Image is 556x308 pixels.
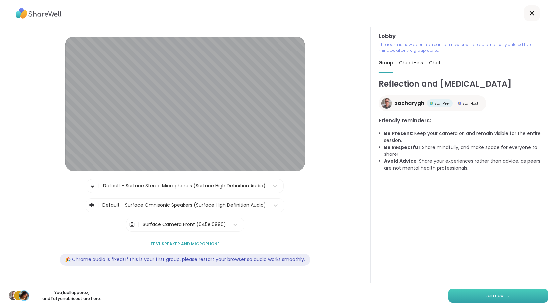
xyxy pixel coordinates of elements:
[486,293,504,299] span: Join now
[379,59,393,66] span: Group
[384,130,412,137] b: Be Present
[16,6,62,21] img: ShareWell Logo
[381,98,392,109] img: zacharygh
[379,42,548,53] p: The room is now open. You can join now or will be automatically entered five minutes after the gr...
[463,101,478,106] span: Star Host
[448,289,548,303] button: Join now
[429,59,441,66] span: Chat
[384,158,417,164] b: Avoid Advice
[399,59,423,66] span: Check-ins
[458,102,461,105] img: Star Host
[60,254,310,266] div: 🎉 Chrome audio is fixed! If this is your first group, please restart your browser so audio works ...
[379,95,486,111] a: zacharyghzacharyghStar PeerStar PeerStar HostStar Host
[430,102,433,105] img: Star Peer
[143,221,226,228] div: Surface Camera Front (045e:0990)
[148,237,222,251] button: Test speaker and microphone
[384,158,548,172] li: : Share your experiences rather than advice, as peers are not mental health professionals.
[384,130,548,144] li: : Keep your camera on and remain visible for the entire session.
[379,78,548,90] h1: Reflection and [MEDICAL_DATA]
[9,291,18,300] img: zacharygh
[97,201,99,209] span: |
[35,290,109,302] p: You, luellapperez , and Tatyanabricest are here.
[150,241,220,247] span: Test speaker and microphone
[379,32,548,40] h3: Lobby
[434,101,450,106] span: Star Peer
[138,218,139,231] span: |
[90,179,95,193] img: Microphone
[384,144,420,151] b: Be Respectful
[18,291,20,300] span: l
[379,117,548,125] h3: Friendly reminders:
[103,182,266,189] div: Default - Surface Stereo Microphones (Surface High Definition Audio)
[98,179,100,193] span: |
[384,144,548,158] li: : Share mindfully, and make space for everyone to share!
[395,99,424,107] span: zacharygh
[129,218,135,231] img: Camera
[507,294,511,297] img: ShareWell Logomark
[19,291,29,300] img: Tatyanabricest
